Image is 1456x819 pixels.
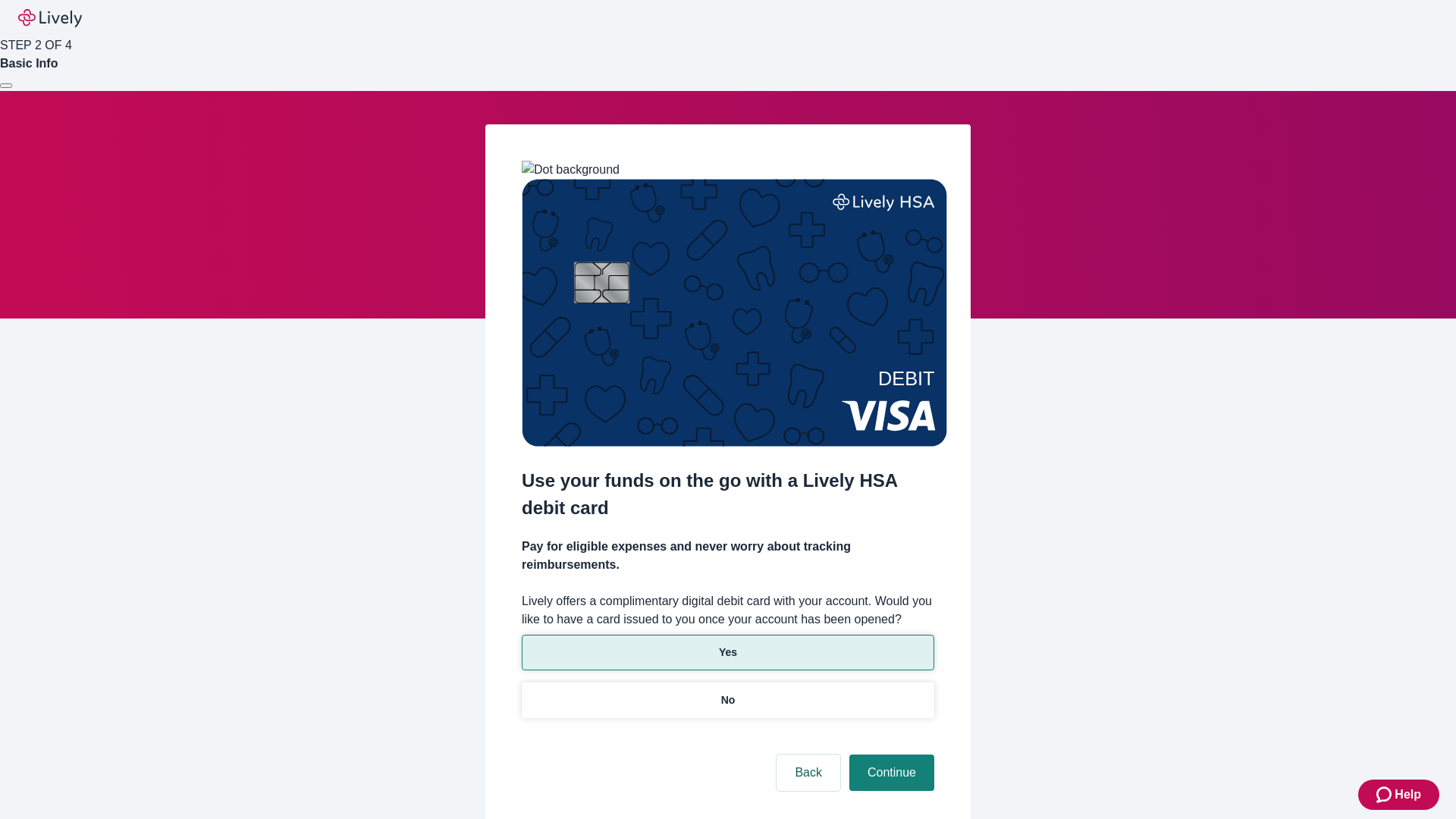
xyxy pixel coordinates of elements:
[522,467,934,522] h2: Use your funds on the go with a Lively HSA debit card
[522,592,934,629] label: Lively offers a complimentary digital debit card with your account. Would you like to have a card...
[721,692,736,708] p: No
[522,635,934,670] button: Yes
[522,538,934,574] h4: Pay for eligible expenses and never worry about tracking reimbursements.
[522,179,947,447] img: Debit card
[719,645,737,661] p: Yes
[1376,786,1395,804] svg: Zendesk support icon
[777,755,840,791] button: Back
[1358,780,1439,810] button: Zendesk support iconHelp
[1395,786,1421,804] span: Help
[18,9,82,27] img: Lively
[522,682,934,718] button: No
[849,755,934,791] button: Continue
[522,161,620,179] img: Dot background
